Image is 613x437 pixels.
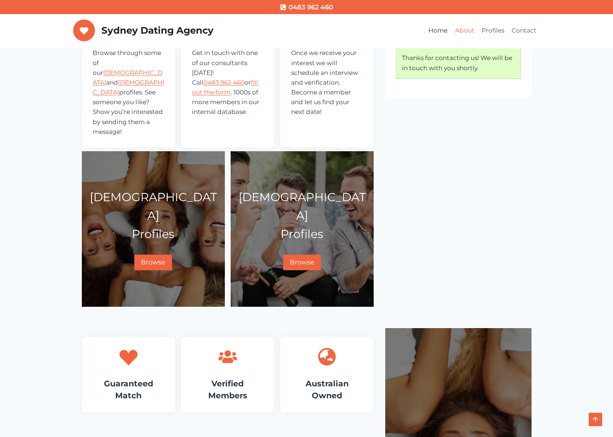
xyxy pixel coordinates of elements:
[425,22,451,39] a: Home
[73,20,95,41] img: Sydney Dating Agency
[93,79,164,96] a: [DEMOGRAPHIC_DATA]
[425,22,540,39] nav: Primary
[283,255,321,270] a: Browse
[93,48,164,137] p: Browse through some of our and profiles. See someone you like? Show you’re interested by sending ...
[280,2,333,13] a: 0483 962 460
[508,22,540,39] a: Contact
[93,69,163,86] a: [DEMOGRAPHIC_DATA]
[141,258,165,266] span: Browse
[402,53,515,73] p: Thanks for contacting us! We will be in touch with you shortly.
[88,188,219,243] p: [DEMOGRAPHIC_DATA] Profiles
[73,20,214,41] a: Sydney Dating Agency
[290,258,314,266] span: Browse
[134,255,172,270] a: Browse
[589,413,602,426] a: Scroll to top
[208,379,247,400] a: VerifiedMembers
[192,48,264,117] p: Get in touch with one of our consultants [DATE]! Call or . 1000s of more members in our internal ...
[478,22,508,39] a: Profiles
[451,22,478,39] a: About
[306,379,349,400] a: AustralianOwned
[237,188,368,243] p: [DEMOGRAPHIC_DATA] Profiles
[104,379,153,400] a: GuaranteedMatch
[289,2,333,13] span: 0483 962 460
[203,79,244,86] a: 0483 962 460
[291,48,363,117] p: Once we receive your interest we will schedule an interview and verification. Become a member and...
[101,25,214,36] p: Sydney Dating Agency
